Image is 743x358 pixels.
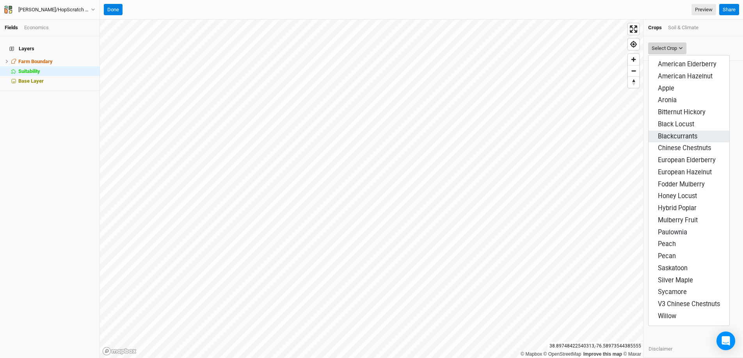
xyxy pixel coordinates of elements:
[658,133,697,140] span: Blackcurrants
[658,229,687,236] span: Paulownia
[18,6,91,14] div: Amy Crone/HopScratch Farm
[18,78,44,84] span: Base Layer
[658,85,674,92] span: Apple
[18,58,53,64] span: Farm Boundary
[648,345,673,353] button: Disclaimer
[648,24,662,31] div: Crops
[658,192,697,200] span: Honey Locust
[521,351,542,357] a: Mapbox
[658,121,694,128] span: Black Locust
[24,24,49,31] div: Economics
[544,351,581,357] a: OpenStreetMap
[658,96,677,104] span: Aronia
[5,25,18,30] a: Fields
[658,300,720,308] span: V3 Chinese Chestnuts
[658,156,716,164] span: European Elderberry
[104,4,123,16] button: Done
[583,351,622,357] a: Improve this map
[658,276,693,284] span: Silver Maple
[658,264,688,272] span: Saskatoon
[658,108,706,116] span: Bitternut Hickory
[18,68,95,74] div: Suitability
[547,342,643,350] div: 38.89748422540313 , -76.58973544385555
[658,60,716,68] span: American Elderberry
[658,216,698,224] span: Mulberry Fruit
[716,331,735,350] div: Open Intercom Messenger
[623,351,641,357] a: Maxar
[652,44,677,52] div: Select Crop
[628,54,639,65] button: Zoom in
[628,76,639,88] button: Reset bearing to north
[628,23,639,35] button: Enter fullscreen
[658,144,711,152] span: Chinese Chestnuts
[658,181,705,188] span: Fodder Mulberry
[628,66,639,76] span: Zoom out
[658,252,676,260] span: Pecan
[658,168,712,176] span: European Hazelnut
[18,58,95,65] div: Farm Boundary
[658,73,713,80] span: American Hazelnut
[18,68,40,74] span: Suitability
[628,39,639,50] button: Find my location
[18,78,95,84] div: Base Layer
[658,312,676,320] span: Willow
[100,19,643,358] canvas: Map
[102,347,137,356] a: Mapbox logo
[668,24,699,31] div: Soil & Climate
[691,4,716,16] a: Preview
[658,204,697,212] span: Hybrid Poplar
[658,240,676,248] span: Peach
[5,41,95,57] h4: Layers
[4,5,96,14] button: [PERSON_NAME]/HopScratch Farm
[648,43,686,54] button: Select Crop
[719,4,739,16] button: Share
[18,6,91,14] div: [PERSON_NAME]/HopScratch Farm
[658,288,687,296] span: Sycamore
[628,65,639,76] button: Zoom out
